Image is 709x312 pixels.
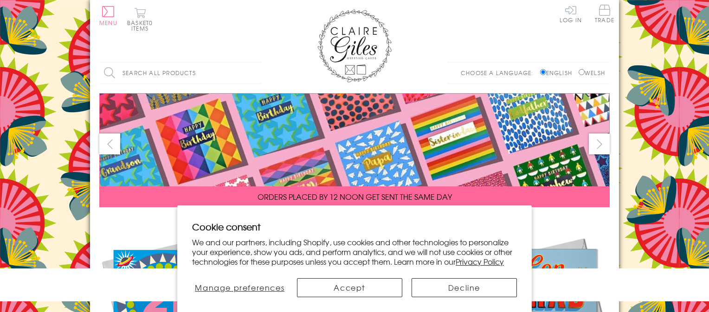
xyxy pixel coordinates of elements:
input: Welsh [579,69,585,75]
a: Privacy Policy [456,256,504,267]
div: Carousel Pagination [99,214,610,229]
button: Menu [99,6,117,25]
label: Welsh [579,69,605,77]
p: We and our partners, including Shopify, use cookies and other technologies to personalize your ex... [192,237,517,266]
a: Trade [595,5,614,25]
input: English [540,69,546,75]
button: next [589,134,610,154]
p: Choose a language: [461,69,538,77]
span: Menu [99,19,117,27]
button: Basket0 items [127,7,153,31]
input: Search all products [99,63,262,83]
button: Manage preferences [192,278,288,297]
label: English [540,69,577,77]
img: Claire Giles Greetings Cards [317,9,392,83]
button: prev [99,134,120,154]
h2: Cookie consent [192,220,517,233]
button: Decline [412,278,517,297]
span: ORDERS PLACED BY 12 NOON GET SENT THE SAME DAY [258,191,452,202]
input: Search [252,63,262,83]
span: Trade [595,5,614,23]
button: Accept [297,278,402,297]
span: Manage preferences [195,282,284,293]
a: Log In [560,5,582,23]
span: 0 items [131,19,153,32]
